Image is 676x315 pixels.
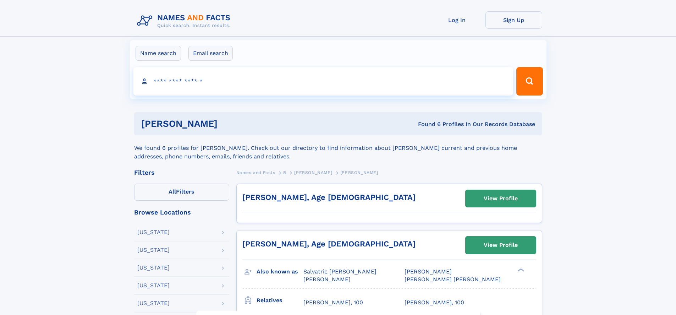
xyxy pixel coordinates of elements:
img: Logo Names and Facts [134,11,236,31]
span: [PERSON_NAME] [294,170,332,175]
div: Filters [134,169,229,176]
a: View Profile [466,237,536,254]
label: Name search [136,46,181,61]
a: B [283,168,286,177]
span: All [169,188,176,195]
h3: Relatives [257,294,303,306]
div: Browse Locations [134,209,229,216]
a: [PERSON_NAME], 100 [303,299,363,306]
label: Filters [134,184,229,201]
h1: [PERSON_NAME] [141,119,318,128]
a: [PERSON_NAME], 100 [405,299,464,306]
span: B [283,170,286,175]
div: View Profile [484,190,518,207]
a: [PERSON_NAME] [294,168,332,177]
a: Names and Facts [236,168,275,177]
a: Log In [429,11,485,29]
div: Found 6 Profiles In Our Records Database [318,120,535,128]
span: [PERSON_NAME] [405,268,452,275]
div: [US_STATE] [137,283,170,288]
a: [PERSON_NAME], Age [DEMOGRAPHIC_DATA] [242,193,416,202]
input: search input [133,67,513,96]
span: [PERSON_NAME] [303,276,351,283]
div: [US_STATE] [137,247,170,253]
a: Sign Up [485,11,542,29]
span: Salvatric [PERSON_NAME] [303,268,377,275]
span: [PERSON_NAME] [340,170,378,175]
button: Search Button [516,67,543,96]
a: View Profile [466,190,536,207]
div: View Profile [484,237,518,253]
a: [PERSON_NAME], Age [DEMOGRAPHIC_DATA] [242,239,416,248]
label: Email search [188,46,233,61]
h3: Also known as [257,266,303,278]
div: We found 6 profiles for [PERSON_NAME]. Check out our directory to find information about [PERSON_... [134,135,542,161]
div: ❯ [516,267,524,272]
div: [US_STATE] [137,265,170,271]
div: [US_STATE] [137,300,170,306]
div: [US_STATE] [137,229,170,235]
span: [PERSON_NAME] [PERSON_NAME] [405,276,501,283]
